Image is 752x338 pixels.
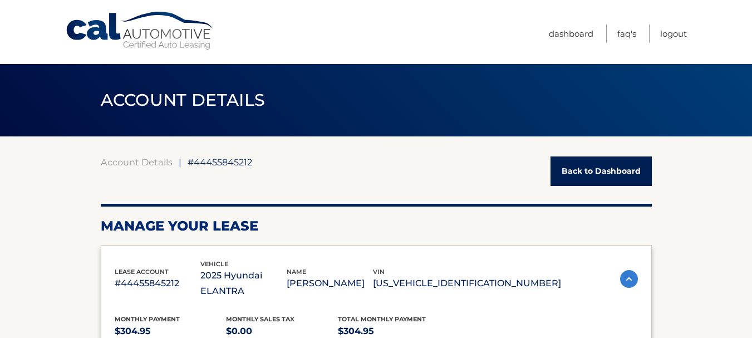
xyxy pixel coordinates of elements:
[115,276,201,291] p: #44455845212
[287,276,373,291] p: [PERSON_NAME]
[115,268,169,276] span: lease account
[287,268,306,276] span: name
[101,90,266,110] span: ACCOUNT DETAILS
[200,268,287,299] p: 2025 Hyundai ELANTRA
[551,156,652,186] a: Back to Dashboard
[179,156,181,168] span: |
[549,25,593,43] a: Dashboard
[101,218,652,234] h2: Manage Your Lease
[373,276,561,291] p: [US_VEHICLE_IDENTIFICATION_NUMBER]
[101,156,173,168] a: Account Details
[660,25,687,43] a: Logout
[226,315,294,323] span: Monthly sales Tax
[65,11,215,51] a: Cal Automotive
[620,270,638,288] img: accordion-active.svg
[115,315,180,323] span: Monthly Payment
[188,156,252,168] span: #44455845212
[617,25,636,43] a: FAQ's
[373,268,385,276] span: vin
[338,315,426,323] span: Total Monthly Payment
[200,260,228,268] span: vehicle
